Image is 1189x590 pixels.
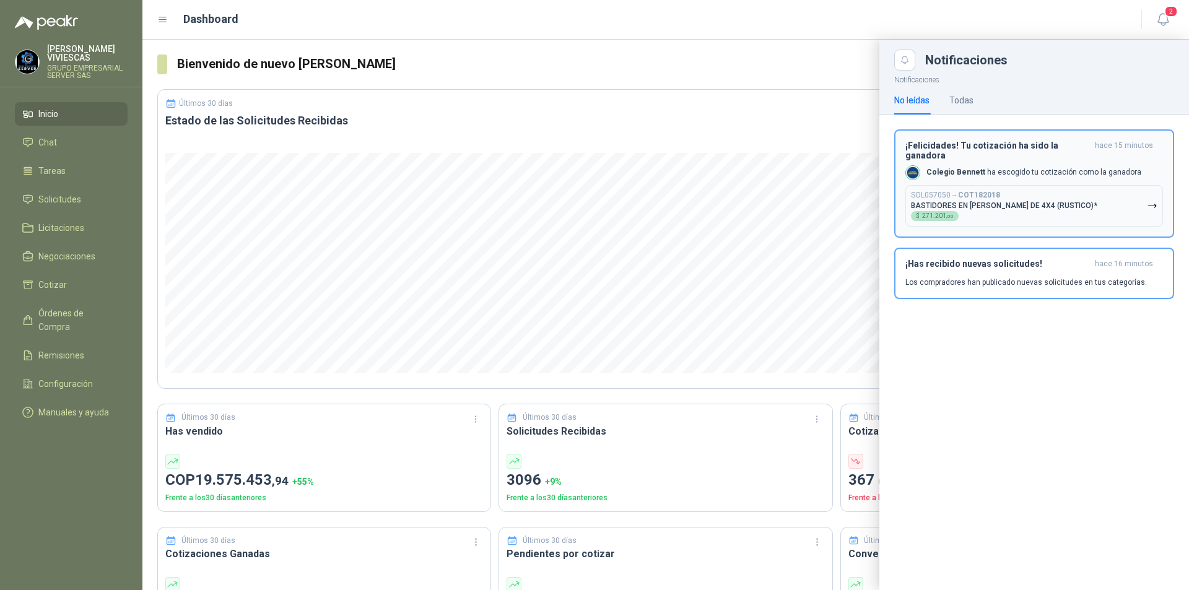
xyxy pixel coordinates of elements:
[905,185,1163,227] button: SOL057050→COT182018BASTIDORES EN [PERSON_NAME] DE 4X4 (RUSTICO)*$271.201,00
[894,129,1174,238] button: ¡Felicidades! Tu cotización ha sido la ganadorahace 15 minutos Company LogoColegio Bennett ha esc...
[15,188,128,211] a: Solicitudes
[15,372,128,396] a: Configuración
[38,306,116,334] span: Órdenes de Compra
[38,107,58,121] span: Inicio
[949,93,973,107] div: Todas
[38,249,95,263] span: Negociaciones
[38,193,81,206] span: Solicitudes
[38,349,84,362] span: Remisiones
[47,64,128,79] p: GRUPO EMPRESARIAL SERVER SAS
[15,401,128,424] a: Manuales y ayuda
[879,71,1189,86] p: Notificaciones
[925,54,1174,66] div: Notificaciones
[15,159,128,183] a: Tareas
[15,344,128,367] a: Remisiones
[1095,141,1153,160] span: hace 15 minutos
[911,191,1000,200] p: SOL057050 →
[1164,6,1178,17] span: 2
[15,102,128,126] a: Inicio
[922,213,954,219] span: 271.201
[38,278,67,292] span: Cotizar
[183,11,238,28] h1: Dashboard
[38,221,84,235] span: Licitaciones
[47,45,128,62] p: [PERSON_NAME] VIVIESCAS
[905,259,1090,269] h3: ¡Has recibido nuevas solicitudes!
[911,201,1097,210] p: BASTIDORES EN [PERSON_NAME] DE 4X4 (RUSTICO)*
[15,131,128,154] a: Chat
[1152,9,1174,31] button: 2
[15,50,39,74] img: Company Logo
[926,167,1141,178] p: ha escogido tu cotización como la ganadora
[905,141,1090,160] h3: ¡Felicidades! Tu cotización ha sido la ganadora
[38,377,93,391] span: Configuración
[906,166,920,180] img: Company Logo
[15,245,128,268] a: Negociaciones
[15,273,128,297] a: Cotizar
[15,216,128,240] a: Licitaciones
[905,277,1147,288] p: Los compradores han publicado nuevas solicitudes en tus categorías.
[38,164,66,178] span: Tareas
[894,93,930,107] div: No leídas
[958,191,1000,199] b: COT182018
[894,248,1174,299] button: ¡Has recibido nuevas solicitudes!hace 16 minutos Los compradores han publicado nuevas solicitudes...
[38,136,57,149] span: Chat
[926,168,985,176] b: Colegio Bennett
[38,406,109,419] span: Manuales y ayuda
[15,15,78,30] img: Logo peakr
[15,302,128,339] a: Órdenes de Compra
[894,50,915,71] button: Close
[1095,259,1153,269] span: hace 16 minutos
[911,211,959,221] div: $
[946,214,954,219] span: ,00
